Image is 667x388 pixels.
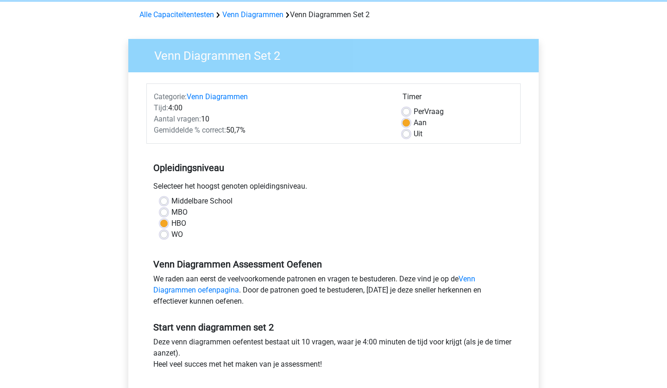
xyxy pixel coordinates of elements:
[222,10,283,19] a: Venn Diagrammen
[153,159,514,177] h5: Opleidingsniveau
[146,337,521,374] div: Deze venn diagrammen oefentest bestaat uit 10 vragen, waar je 4:00 minuten de tijd voor krijgt (a...
[414,107,424,116] span: Per
[153,259,514,270] h5: Venn Diagrammen Assessment Oefenen
[171,207,188,218] label: MBO
[154,92,187,101] span: Categorie:
[146,181,521,196] div: Selecteer het hoogst genoten opleidingsniveau.
[403,91,513,106] div: Timer
[414,117,427,128] label: Aan
[414,106,444,117] label: Vraag
[147,125,396,136] div: 50,7%
[171,196,233,207] label: Middelbare School
[136,9,531,20] div: Venn Diagrammen Set 2
[154,114,201,123] span: Aantal vragen:
[154,126,226,134] span: Gemiddelde % correct:
[143,45,532,63] h3: Venn Diagrammen Set 2
[414,128,422,140] label: Uit
[171,218,186,229] label: HBO
[139,10,214,19] a: Alle Capaciteitentesten
[187,92,248,101] a: Venn Diagrammen
[154,103,168,112] span: Tijd:
[171,229,183,240] label: WO
[153,322,514,333] h5: Start venn diagrammen set 2
[146,274,521,311] div: We raden aan eerst de veelvoorkomende patronen en vragen te bestuderen. Deze vind je op de . Door...
[147,102,396,114] div: 4:00
[147,114,396,125] div: 10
